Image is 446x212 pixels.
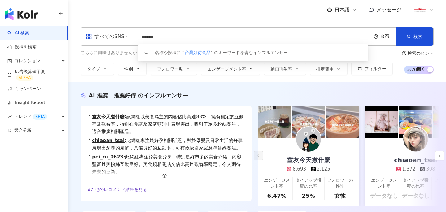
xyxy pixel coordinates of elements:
a: searchAI 検索 [7,30,29,36]
span: 他のレコメンド結果を見る [95,187,147,192]
span: 日本語 [334,6,349,13]
img: KOL Avatar [403,127,428,152]
span: 検索 [413,34,422,39]
img: post-image [399,106,432,138]
span: 推薦好侍 のインフルエンサー [114,92,188,99]
div: タイアップ投稿の比率 [294,177,322,189]
button: 性別 [118,63,147,75]
span: 台灣好侍食品 [185,50,211,55]
span: タイプ [87,67,100,71]
span: 性別 [124,67,133,71]
a: 投稿を検索 [7,44,37,50]
span: 此網紅專注於好孕相關話題，對於母嬰及日常生活的分享展現出深厚的見解，具備良好的互動率，可有效吸引家庭及準爸媽關注。 [92,137,244,152]
div: 308 [426,166,435,172]
div: 女性 [334,192,346,200]
span: : [125,138,126,143]
div: 台湾 [380,34,396,39]
div: BETA [33,114,47,120]
span: メッセージ [377,7,401,13]
div: • [88,137,244,152]
div: タイアップ投稿の比率 [401,177,430,189]
button: タイプ [81,63,114,75]
span: 推定費用 [316,67,334,71]
a: Insight Report [7,100,45,106]
a: 室友今天煮什麼8,6932,125エンゲージメント率6.47%タイアップ投稿の比率25%フォロワーの性別女性 [258,138,359,206]
div: データなし [402,192,430,200]
div: AI 推奨 ： [89,92,188,99]
div: chiaoan_tsai [388,156,444,164]
img: KOL Avatar [296,127,321,152]
span: コレクション [14,54,40,68]
span: environment [374,34,378,39]
span: search [144,50,149,55]
button: フォロワー数 [151,63,197,75]
div: 25% [302,192,315,200]
span: : [125,114,126,119]
div: エンゲージメント率 [370,177,398,189]
span: フィルター [365,66,386,71]
div: • [88,153,244,175]
div: 1,372 [402,166,415,172]
span: question-circle [402,51,406,55]
img: post-image [258,106,291,138]
div: エンゲージメント率 [263,177,291,189]
a: キャンペーン [7,86,41,92]
div: 名称や投稿に “ ” のキーワードを含むインフルエンサー [155,49,288,56]
img: post-image [365,106,398,138]
span: エンゲージメント率 [207,67,246,71]
a: 室友今天煮什麼 [92,114,125,119]
button: 推定費用 [310,63,348,75]
a: 広告換算値予測ALPHA [7,69,63,81]
button: フィルター [351,63,393,75]
div: 検索のヒント [408,51,434,56]
div: フォロワーの性別 [326,177,354,189]
span: こちらに興味はありませんか？ [81,50,141,56]
span: 動画再生率 [270,67,292,71]
span: rise [7,115,12,119]
span: 該網紅以美食為主的內容佔比高達83%，擁有穩定的互動率及觀看率，特別在食譜及家庭類別中表現突出，吸引了眾多粉絲關注，適合推廣相關產品。 [92,113,244,135]
img: post-image [292,106,325,138]
img: logo [5,8,38,20]
button: 他のレコメンド結果を見る [88,185,147,194]
span: : [123,154,125,160]
div: 8,693 [293,166,306,172]
button: 動画再生率 [264,63,306,75]
button: エンゲージメント率 [201,63,260,75]
div: データなし [370,192,398,200]
span: 此網紅專注於美食分享，特別是好市多的美食介紹，內容豐富且與粉絲互動良好。美食類相關貼文佔比高且觀看率穩定，令人期待未來的更新。 [92,153,244,175]
span: appstore [86,33,92,40]
span: 競合分析 [14,123,32,137]
div: • [88,113,244,135]
div: 2,125 [317,166,330,172]
span: フォロワー数 [157,67,183,71]
div: すべてのSNS [86,32,124,41]
div: 6.47% [267,192,286,200]
a: pei_ru_0623 [92,154,123,160]
a: chiaoan_tsai [92,138,125,143]
div: 室友今天煮什麼 [281,156,336,164]
img: 359824279_785383976458838_6227106914348312772_n.png [414,4,426,16]
img: post-image [326,106,359,138]
button: 検索 [396,27,433,46]
span: トレンド [14,110,47,123]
